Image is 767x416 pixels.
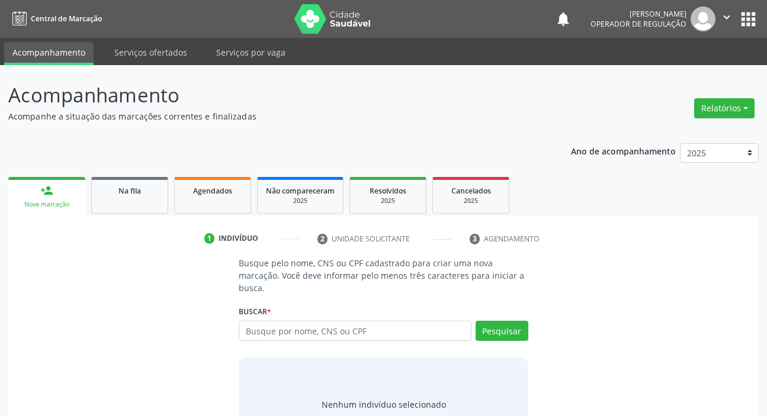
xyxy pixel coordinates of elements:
div: Nova marcação [17,200,77,209]
span: Operador de regulação [591,19,686,29]
div: Indivíduo [219,233,258,244]
p: Acompanhamento [8,80,534,110]
div: 2025 [266,196,335,205]
span: Resolvidos [370,186,406,196]
p: Ano de acompanhamento [571,143,676,158]
button:  [715,7,738,31]
span: Na fila [118,186,141,196]
span: Cancelados [451,186,491,196]
div: 2025 [358,196,418,205]
span: Não compareceram [266,186,335,196]
input: Busque por nome, CNS ou CPF [239,321,471,341]
div: person_add [40,184,53,197]
i:  [720,11,733,24]
span: Central de Marcação [31,14,102,24]
button: notifications [555,11,572,27]
button: Relatórios [694,98,755,118]
img: img [691,7,715,31]
div: 2025 [441,196,500,205]
div: Nenhum indivíduo selecionado [322,398,446,411]
span: Agendados [193,186,232,196]
div: [PERSON_NAME] [591,9,686,19]
button: apps [738,9,759,30]
a: Serviços por vaga [208,42,294,63]
p: Busque pelo nome, CNS ou CPF cadastrado para criar uma nova marcação. Você deve informar pelo men... [239,257,528,294]
a: Serviços ofertados [106,42,195,63]
p: Acompanhe a situação das marcações correntes e finalizadas [8,110,534,122]
div: 1 [204,233,215,244]
button: Pesquisar [476,321,528,341]
a: Acompanhamento [4,42,94,65]
a: Central de Marcação [8,9,102,28]
label: Buscar [239,302,271,321]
